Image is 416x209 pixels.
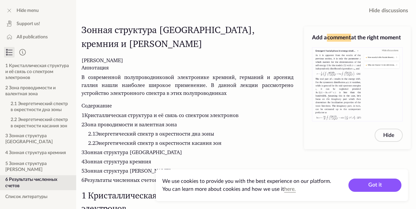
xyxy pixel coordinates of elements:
[81,150,182,155] a: 3Зонная структура [GEOGRAPHIC_DATA]
[81,122,177,127] a: 2Зона проводимости и валентная зона
[88,132,214,137] span: Энергетический спектр в окрестности дна зоны
[81,24,293,52] h1: Зонная структура [GEOGRAPHIC_DATA], кремния и [PERSON_NAME]
[88,132,214,137] a: 2.1Энергетический спектр в окрестности дна зоны
[88,141,95,146] span: 2.2
[17,21,40,27] span: Support us!
[81,150,84,155] span: 3
[81,178,157,183] a: 6Результаты численных счетов
[88,141,222,146] a: 2.2Энергетический спектр в окрестности касания зон
[81,169,171,174] span: Зонная структура [PERSON_NAME]
[81,65,293,71] h6: Аннотация
[81,159,151,164] a: 4Зонная структура кремния
[312,34,403,42] h3: Add a at the right moment
[348,179,401,192] button: Got it
[81,178,84,183] span: 6
[81,159,151,164] span: Зонная структура кремния
[81,169,171,174] a: 5Зонная структура [PERSON_NAME]
[88,132,95,137] span: 2.1
[81,122,84,127] span: 2
[81,58,123,63] span: [PERSON_NAME]
[17,34,48,40] span: All publications
[81,113,238,118] a: 1Кристаллическая структура и её связь со спектром электронов
[81,113,238,118] span: Кристаллическая структура и её связь со спектром электронов
[81,169,84,174] span: 5
[81,178,157,183] span: Результаты численных счетов
[327,34,351,42] span: comment
[375,129,403,142] button: Hide
[81,74,293,98] p: В современной полупроводниковой электронике кремний, германий и арсенид галлия нашли наиболее шир...
[17,7,39,14] span: Hide menu
[162,179,331,192] span: We use cookies to provide you with the best experience on our platform. You can learn more about ...
[369,7,408,15] span: Hide discussions
[81,150,182,155] span: Зонная структура [GEOGRAPHIC_DATA]
[81,113,84,118] span: 1
[284,187,296,192] a: here.
[81,103,293,109] h6: Содержание
[88,141,222,146] span: Энергетический спектр в окрестности касания зон
[81,122,177,127] span: Зона проводимости и валентная зона
[81,159,84,164] span: 4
